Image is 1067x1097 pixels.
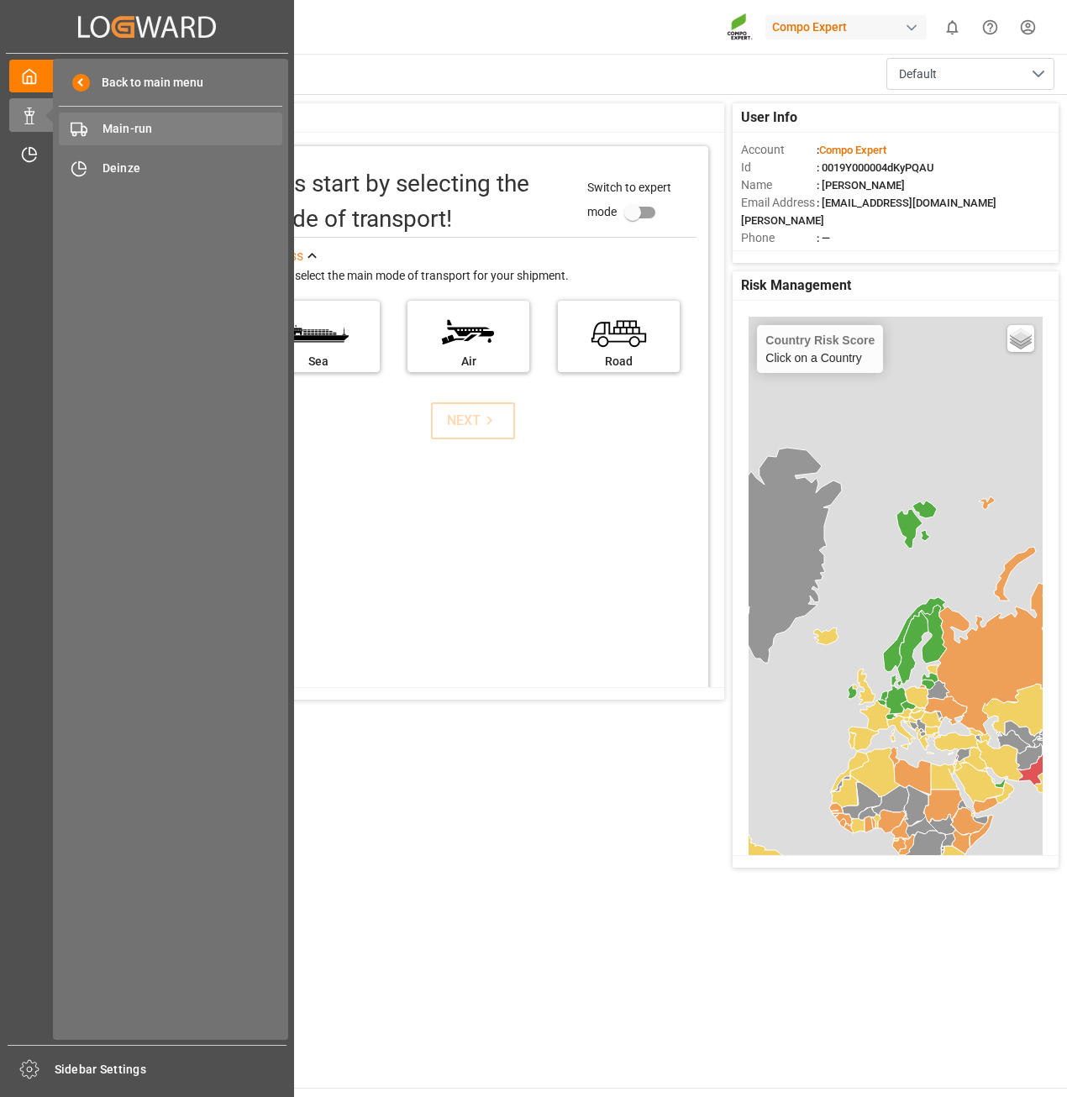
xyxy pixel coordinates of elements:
span: Account Type [741,247,817,265]
span: : [PERSON_NAME] [817,179,905,192]
div: Please select the main mode of transport for your shipment. [258,266,696,286]
span: Switch to expert mode [587,181,671,218]
button: Compo Expert [765,11,933,43]
span: Sidebar Settings [55,1061,287,1079]
div: Click on a Country [765,333,875,365]
div: Let's start by selecting the mode of transport! [258,166,570,237]
span: User Info [741,108,797,128]
a: Layers [1007,325,1034,352]
img: Screenshot%202023-09-29%20at%2010.02.21.png_1712312052.png [727,13,754,42]
div: Road [566,353,671,370]
span: Email Address [741,194,817,212]
span: Main-run [102,120,283,138]
span: Back to main menu [90,74,203,92]
span: Deinze [102,160,283,177]
button: NEXT [431,402,515,439]
span: Account [741,141,817,159]
a: Timeslot Management [9,138,285,171]
h4: Country Risk Score [765,333,875,347]
div: Air [416,353,521,370]
button: show 0 new notifications [933,8,971,46]
button: Help Center [971,8,1009,46]
div: Compo Expert [765,15,927,39]
span: : [817,144,886,156]
span: Name [741,176,817,194]
a: Main-run [59,113,282,145]
a: My Cockpit [9,60,285,92]
span: Id [741,159,817,176]
span: Default [899,66,937,83]
div: NEXT [447,411,498,431]
span: : — [817,232,830,244]
a: Deinze [59,151,282,184]
span: Phone [741,229,817,247]
span: : Shipper [817,249,859,262]
span: Compo Expert [819,144,886,156]
button: open menu [886,58,1054,90]
span: Risk Management [741,276,851,296]
span: : [EMAIL_ADDRESS][DOMAIN_NAME][PERSON_NAME] [741,197,996,227]
span: : 0019Y000004dKyPQAU [817,161,934,174]
div: Sea [266,353,371,370]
